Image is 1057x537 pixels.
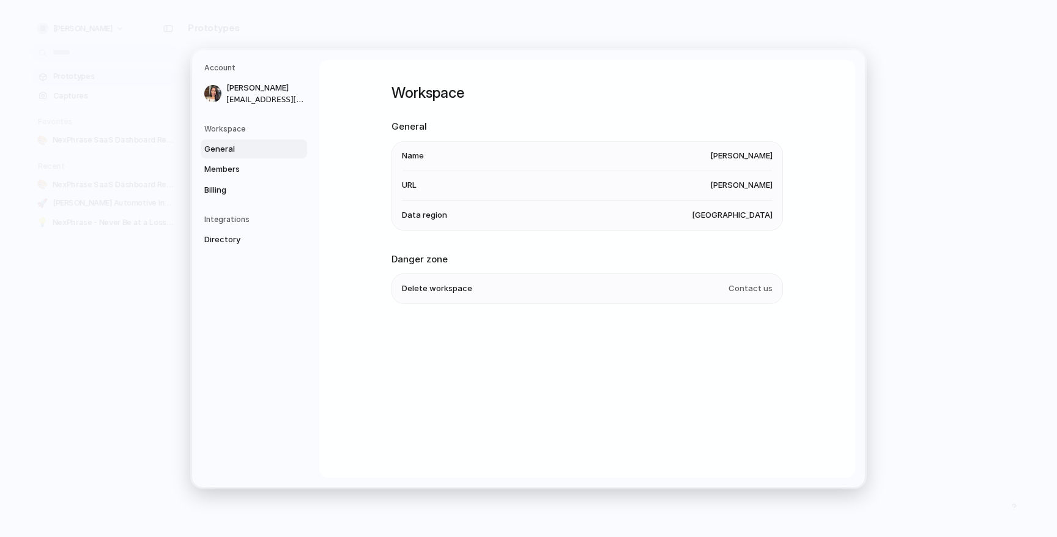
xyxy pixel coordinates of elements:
a: [PERSON_NAME][EMAIL_ADDRESS][DOMAIN_NAME] [201,78,307,109]
span: Delete workspace [402,283,472,295]
a: Directory [201,230,307,250]
span: General [204,143,283,155]
h2: Danger zone [391,252,783,266]
h5: Integrations [204,214,307,225]
span: Billing [204,183,283,196]
span: Name [402,150,424,162]
a: General [201,139,307,158]
a: Billing [201,180,307,199]
span: [PERSON_NAME] [710,179,773,191]
span: [PERSON_NAME] [710,150,773,162]
span: [GEOGRAPHIC_DATA] [692,209,773,221]
h1: Workspace [391,82,783,104]
span: URL [402,179,417,191]
span: Directory [204,234,283,246]
h2: General [391,120,783,134]
span: [PERSON_NAME] [226,82,305,94]
h5: Account [204,62,307,73]
span: Contact us [729,283,773,295]
a: Members [201,160,307,179]
span: Members [204,163,283,176]
span: Data region [402,209,447,221]
h5: Workspace [204,123,307,134]
span: [EMAIL_ADDRESS][DOMAIN_NAME] [226,94,305,105]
